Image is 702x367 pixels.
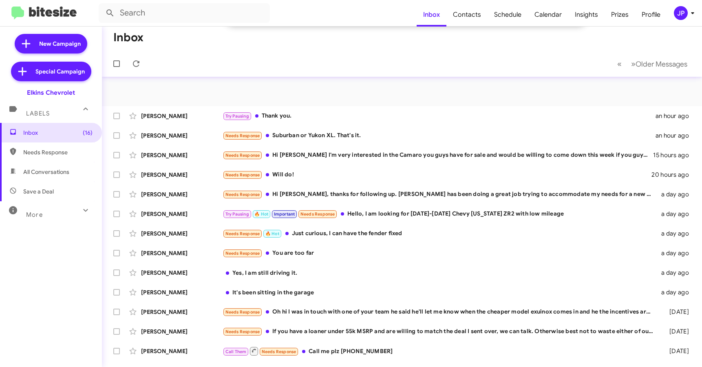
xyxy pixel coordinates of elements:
[613,56,692,72] nav: Page navigation example
[141,190,223,198] div: [PERSON_NAME]
[23,187,54,196] span: Save a Deal
[651,171,695,179] div: 20 hours ago
[223,288,658,296] div: It's been sitting in the garage
[612,56,627,72] button: Previous
[223,111,656,121] div: Thank you.
[225,309,260,315] span: Needs Response
[262,349,296,354] span: Needs Response
[223,151,653,160] div: Hi [PERSON_NAME] I'm very interested in the Camaro you guys have for sale and would be willing to...
[225,192,260,197] span: Needs Response
[223,131,656,140] div: Suburban or Yukon XL. That's it.
[141,249,223,257] div: [PERSON_NAME]
[225,113,249,119] span: Try Pausing
[35,67,85,76] span: Special Campaign
[658,288,695,296] div: a day ago
[141,269,223,277] div: [PERSON_NAME]
[653,151,695,159] div: 15 hours ago
[617,59,622,69] span: «
[656,112,695,120] div: an hour ago
[15,34,87,53] a: New Campaign
[141,229,223,238] div: [PERSON_NAME]
[223,307,658,317] div: Oh hi I was in touch with one of your team he said he'll let me know when the cheaper model exuin...
[141,327,223,336] div: [PERSON_NAME]
[223,190,658,199] div: Hi [PERSON_NAME], thanks for following up. [PERSON_NAME] has been doing a great job trying to acc...
[528,3,568,27] a: Calendar
[141,308,223,316] div: [PERSON_NAME]
[99,3,270,23] input: Search
[417,3,446,27] a: Inbox
[658,269,695,277] div: a day ago
[223,327,658,336] div: If you have a loaner under 55k MSRP and are willing to match the deal I sent over, we can talk. O...
[223,269,658,277] div: Yes, I am still driving it.
[23,129,93,137] span: Inbox
[83,129,93,137] span: (16)
[141,347,223,355] div: [PERSON_NAME]
[265,231,279,236] span: 🔥 Hot
[225,231,260,236] span: Needs Response
[446,3,488,27] a: Contacts
[605,3,635,27] a: Prizes
[113,31,143,44] h1: Inbox
[658,249,695,257] div: a day ago
[635,3,667,27] a: Profile
[141,131,223,140] div: [PERSON_NAME]
[11,62,91,81] a: Special Campaign
[658,190,695,198] div: a day ago
[223,209,658,219] div: Hello, I am looking for [DATE]-[DATE] Chevy [US_STATE] ZR2 with low mileage
[26,211,43,218] span: More
[39,40,81,48] span: New Campaign
[488,3,528,27] a: Schedule
[141,171,223,179] div: [PERSON_NAME]
[568,3,605,27] a: Insights
[626,56,692,72] button: Next
[225,133,260,138] span: Needs Response
[658,210,695,218] div: a day ago
[23,148,93,156] span: Needs Response
[658,308,695,316] div: [DATE]
[223,249,658,258] div: You are too far
[300,211,335,217] span: Needs Response
[631,59,636,69] span: »
[636,60,687,69] span: Older Messages
[658,327,695,336] div: [DATE]
[223,170,651,180] div: Will do!
[223,229,658,238] div: Just curious, I can have the fender fixed
[223,346,658,356] div: Call me plz [PHONE_NUMBER]
[225,153,260,158] span: Needs Response
[225,329,260,334] span: Needs Response
[23,168,69,176] span: All Conversations
[141,151,223,159] div: [PERSON_NAME]
[667,6,693,20] button: JP
[26,110,50,117] span: Labels
[141,112,223,120] div: [PERSON_NAME]
[658,229,695,238] div: a day ago
[274,211,295,217] span: Important
[141,210,223,218] div: [PERSON_NAME]
[225,251,260,256] span: Needs Response
[656,131,695,140] div: an hour ago
[658,347,695,355] div: [DATE]
[225,172,260,178] span: Needs Response
[141,288,223,296] div: [PERSON_NAME]
[225,349,247,354] span: Call Them
[27,89,75,97] div: Elkins Chevrolet
[225,211,249,217] span: Try Pausing
[254,211,268,217] span: 🔥 Hot
[674,6,688,20] div: JP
